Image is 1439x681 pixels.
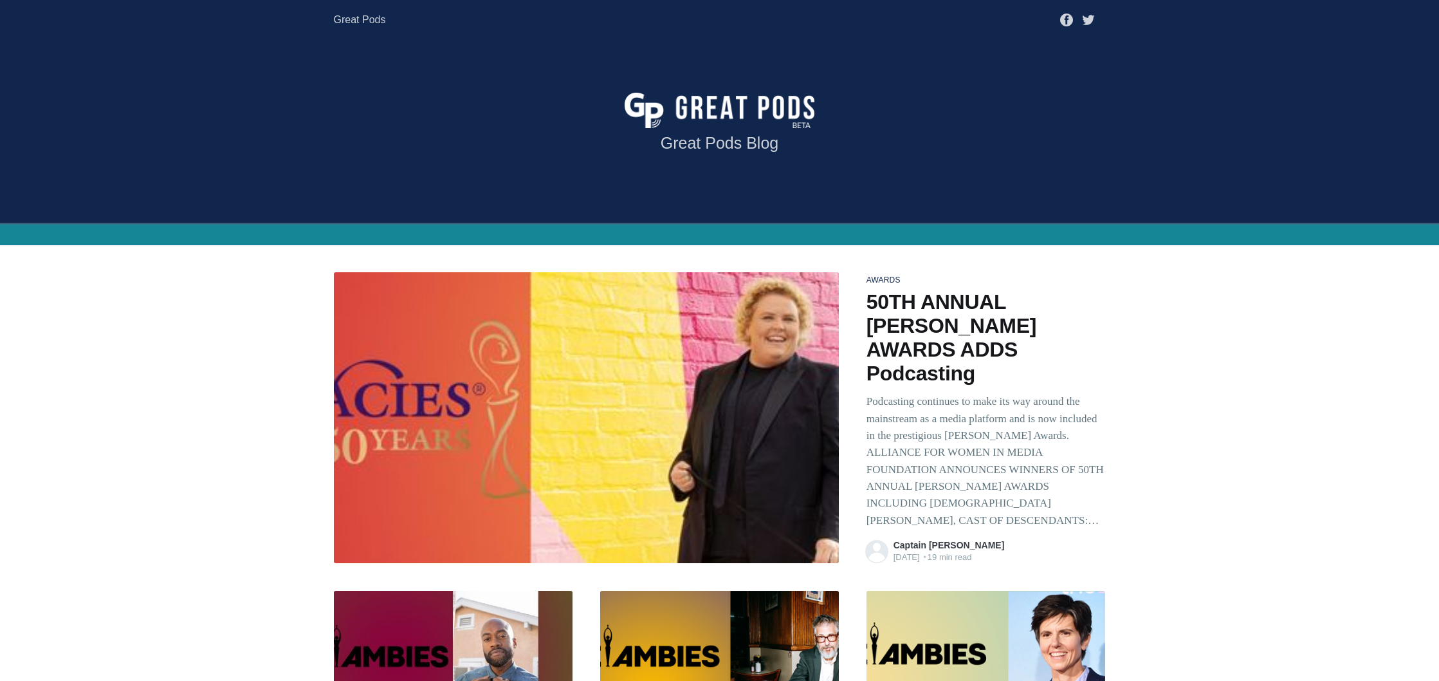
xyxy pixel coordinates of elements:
p: Podcasting continues to make its way around the mainstream as a media platform and is now include... [866,393,1106,529]
a: Facebook [1060,14,1073,24]
span: 19 min read [894,551,1106,564]
img: Great Pods - Podcast Critic and Reviews Blog [625,93,814,128]
a: awards 50TH ANNUAL [PERSON_NAME] AWARDS ADDS Podcasting Podcasting continues to make its way arou... [866,272,1106,540]
div: awards [866,272,1106,289]
a: Great Pods [334,8,386,32]
img: Gracie Awards [334,272,839,563]
p: Great Pods Blog [661,133,778,153]
span: • [923,551,926,564]
h2: 50TH ANNUAL [PERSON_NAME] AWARDS ADDS Podcasting [866,290,1106,385]
time: [DATE] [894,552,920,562]
a: Captain [PERSON_NAME] [894,540,1005,550]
